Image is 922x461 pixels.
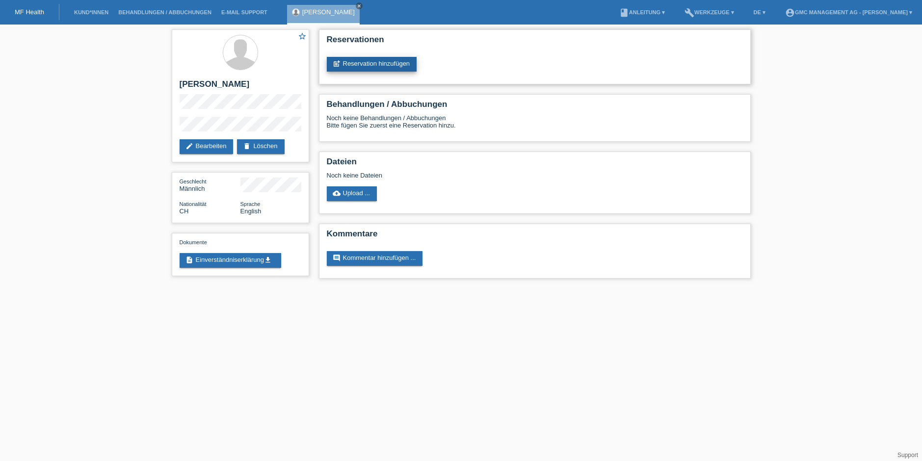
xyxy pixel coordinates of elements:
[15,8,44,16] a: MF Health
[327,100,743,114] h2: Behandlungen / Abbuchungen
[180,179,207,184] span: Geschlecht
[180,207,189,215] span: Schweiz
[180,79,301,94] h2: [PERSON_NAME]
[180,178,240,192] div: Männlich
[327,251,423,266] a: commentKommentar hinzufügen ...
[298,32,307,42] a: star_border
[356,2,363,9] a: close
[216,9,272,15] a: E-Mail Support
[302,8,355,16] a: [PERSON_NAME]
[180,253,281,268] a: descriptionEinverständniserklärungget_app
[780,9,917,15] a: account_circleGMC Management AG - [PERSON_NAME] ▾
[185,256,193,264] i: description
[240,207,262,215] span: English
[327,186,377,201] a: cloud_uploadUpload ...
[680,9,739,15] a: buildWerkzeuge ▾
[327,114,743,136] div: Noch keine Behandlungen / Abbuchungen Bitte fügen Sie zuerst eine Reservation hinzu.
[180,139,234,154] a: editBearbeiten
[180,239,207,245] span: Dokumente
[614,9,670,15] a: bookAnleitung ▾
[185,142,193,150] i: edit
[327,172,627,179] div: Noch keine Dateien
[240,201,261,207] span: Sprache
[333,254,341,262] i: comment
[357,3,362,8] i: close
[69,9,113,15] a: Kund*innen
[785,8,795,18] i: account_circle
[327,229,743,244] h2: Kommentare
[619,8,629,18] i: book
[298,32,307,41] i: star_border
[897,452,918,459] a: Support
[264,256,272,264] i: get_app
[327,157,743,172] h2: Dateien
[327,35,743,50] h2: Reservationen
[685,8,694,18] i: build
[180,201,207,207] span: Nationalität
[333,189,341,197] i: cloud_upload
[237,139,284,154] a: deleteLöschen
[749,9,770,15] a: DE ▾
[243,142,251,150] i: delete
[327,57,417,72] a: post_addReservation hinzufügen
[113,9,216,15] a: Behandlungen / Abbuchungen
[333,60,341,68] i: post_add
